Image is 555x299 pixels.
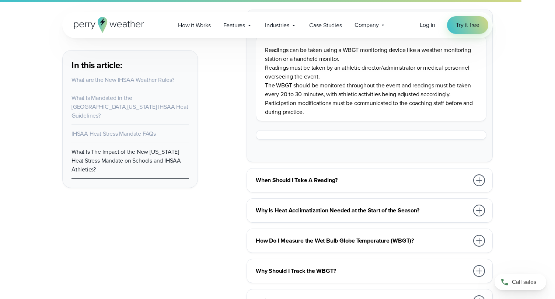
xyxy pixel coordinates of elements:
[178,21,211,30] span: How it Works
[265,99,480,117] p: Participation modifications must be communicated to the coaching staff before and during practice.
[71,94,188,120] a: What Is Mandated in the [GEOGRAPHIC_DATA][US_STATE] IHSAA Heat Guidelines?
[256,267,469,275] h3: Why Should I Track the WBGT?
[256,176,469,185] h3: When Should I Take A Reading?
[512,278,536,286] span: Call sales
[172,18,217,33] a: How it Works
[265,81,480,99] p: The WBGT should be monitored throughout the event and readings must be taken every 20 to 30 minut...
[256,236,469,245] h3: How Do I Measure the Wet Bulb Globe Temperature (WBGT)?
[495,274,546,290] a: Call sales
[71,129,156,138] a: IHSAA Heat Stress Mandate FAQs
[223,21,245,30] span: Features
[265,63,480,81] p: Readings must be taken by an athletic director/administrator or medical personnel overseeing the ...
[420,21,435,29] a: Log in
[71,147,181,174] a: What Is The Impact of the New [US_STATE] Heat Stress Mandate on Schools and IHSAA Athletics?
[265,46,480,63] p: Readings can be taken using a WBGT monitoring device like a weather monitoring station or a handh...
[355,21,379,29] span: Company
[71,76,174,84] a: What are the New IHSAA Weather Rules?
[256,206,469,215] h3: Why Is Heat Acclimatization Needed at the Start of the Season?
[309,21,342,30] span: Case Studies
[447,16,488,34] a: Try it free
[265,21,289,30] span: Industries
[303,18,348,33] a: Case Studies
[71,59,189,71] h3: In this article:
[456,21,479,29] span: Try it free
